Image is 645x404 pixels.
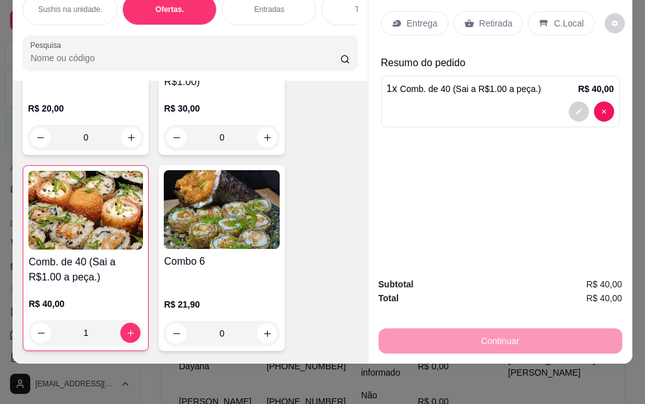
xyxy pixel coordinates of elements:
strong: Subtotal [379,279,414,289]
button: decrease-product-quantity [166,127,186,147]
p: R$ 40,00 [578,83,614,95]
p: R$ 21,90 [164,298,280,311]
p: Temakis [355,4,382,14]
img: product-image [28,171,143,250]
input: Pesquisa [30,52,340,64]
strong: Total [379,293,399,303]
button: decrease-product-quantity [569,101,589,122]
button: increase-product-quantity [121,127,141,147]
h4: Comb. de 40 (Sai a R$1.00 a peça.) [28,255,143,285]
span: R$ 40,00 [586,277,622,291]
p: Ofertas. [156,4,184,14]
p: 1 x [387,81,542,96]
span: Comb. de 40 (Sai a R$1.00 a peça.) [400,84,541,94]
button: decrease-product-quantity [594,101,614,122]
p: Entradas [254,4,284,14]
button: decrease-product-quantity [605,13,625,33]
span: R$ 40,00 [586,291,622,305]
h4: Combo 6 [164,254,280,269]
p: Entrega [407,17,438,30]
p: Entradas [23,361,357,376]
button: decrease-product-quantity [31,323,51,343]
button: decrease-product-quantity [30,127,50,147]
p: C.Local [554,17,583,30]
button: increase-product-quantity [257,323,277,343]
p: R$ 20,00 [28,102,144,115]
label: Pesquisa [30,40,66,50]
button: increase-product-quantity [257,127,277,147]
p: R$ 30,00 [164,102,280,115]
img: product-image [164,170,280,249]
button: decrease-product-quantity [166,323,186,343]
p: R$ 40,00 [28,297,143,310]
p: Retirada [479,17,513,30]
button: increase-product-quantity [120,323,140,343]
p: Sushis na unidade. [38,4,102,14]
p: Resumo do pedido [381,55,620,71]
